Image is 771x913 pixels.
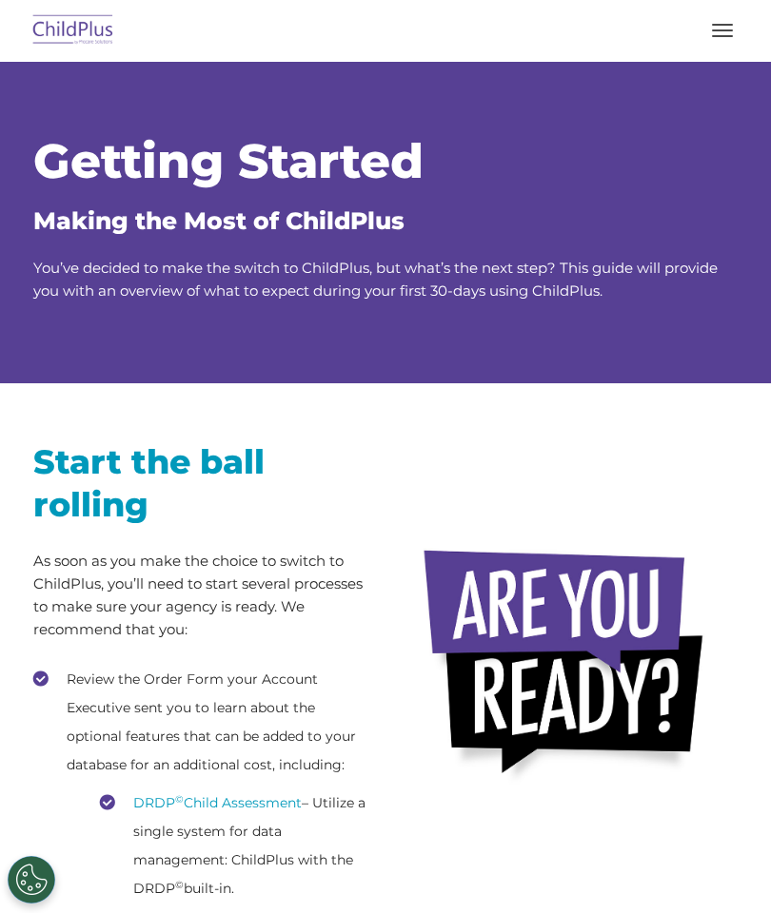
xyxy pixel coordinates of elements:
h2: Start the ball rolling [33,440,371,526]
span: Getting Started [33,132,424,190]
button: Cookies Settings [8,856,55,903]
iframe: Chat Widget [450,708,771,913]
span: You’ve decided to make the switch to ChildPlus, but what’s the next step? This guide will provide... [33,259,718,300]
li: – Utilize a single system for data management: ChildPlus with the DRDP built-in. [100,788,371,903]
a: DRDP©Child Assessment [133,794,302,811]
img: ChildPlus by Procare Solutions [29,9,118,53]
span: Making the Most of ChildPlus [33,206,405,235]
p: As soon as you make the choice to switch to ChildPlus, you’ll need to start several processes to ... [33,550,371,641]
sup: © [175,879,184,891]
img: areyouready [414,535,723,797]
sup: © [175,793,184,806]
